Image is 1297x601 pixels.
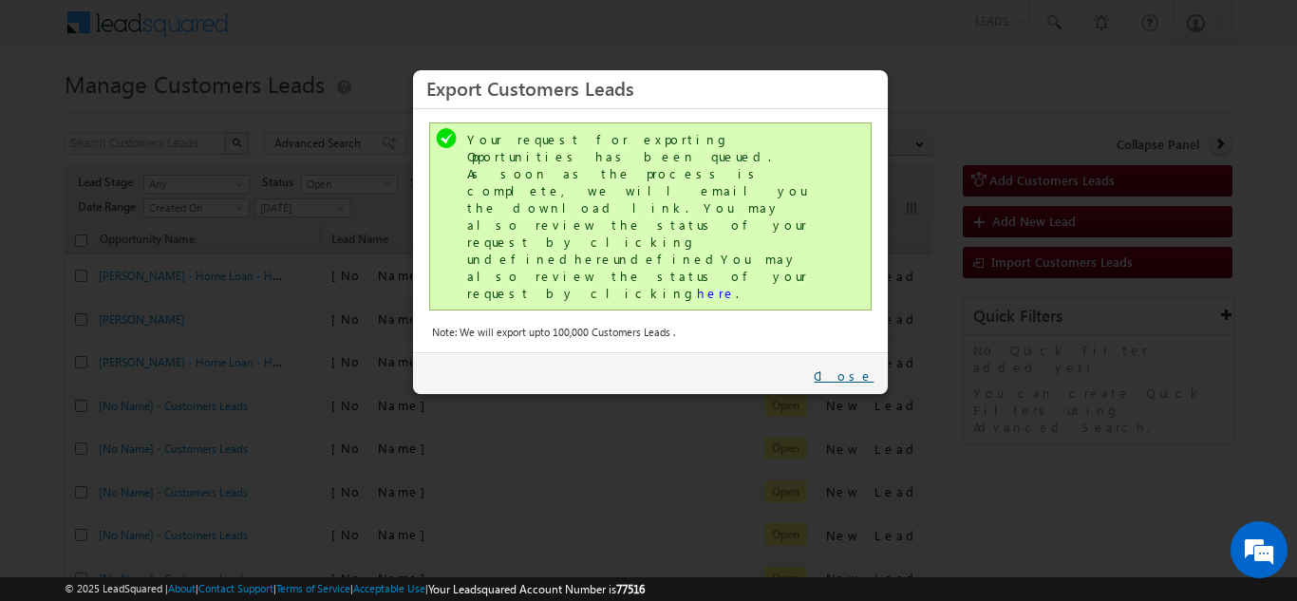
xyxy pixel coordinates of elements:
[353,582,425,594] a: Acceptable Use
[814,367,874,385] a: Close
[99,100,319,124] div: Chat with us now
[428,582,645,596] span: Your Leadsquared Account Number is
[426,71,874,104] h3: Export Customers Leads
[32,100,80,124] img: d_60004797649_company_0_60004797649
[467,131,837,302] div: Your request for exporting Opportunities has been queued. As soon as the process is complete, we ...
[25,176,347,450] textarea: Type your message and hit 'Enter'
[168,582,196,594] a: About
[65,580,645,598] span: © 2025 LeadSquared | | | | |
[697,285,736,301] a: here
[276,582,350,594] a: Terms of Service
[616,582,645,596] span: 77516
[432,324,869,341] div: Note: We will export upto 100,000 Customers Leads .
[258,466,345,492] em: Start Chat
[198,582,273,594] a: Contact Support
[311,9,357,55] div: Minimize live chat window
